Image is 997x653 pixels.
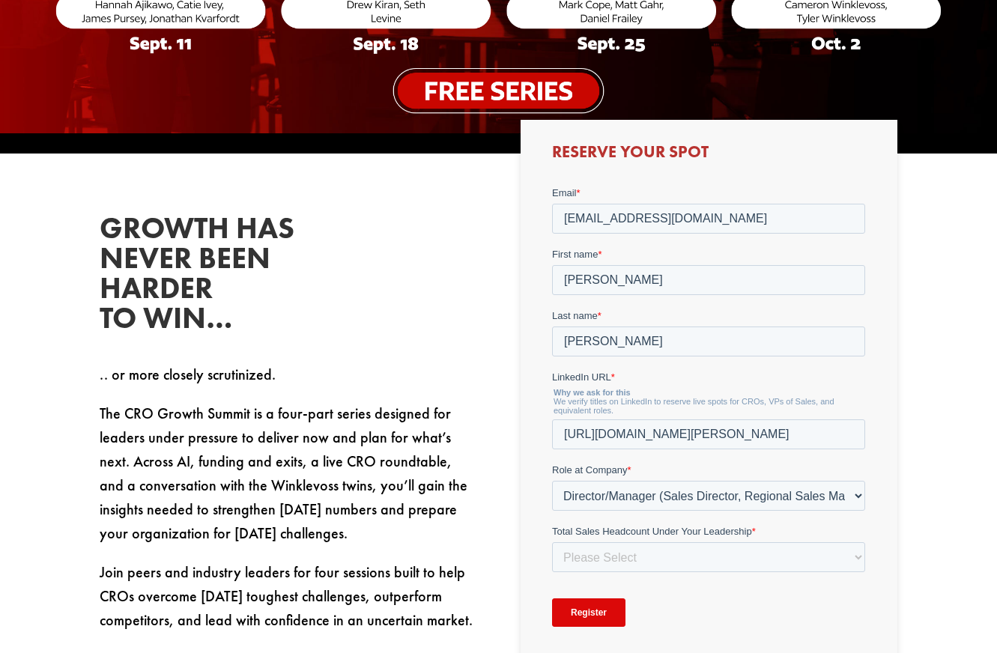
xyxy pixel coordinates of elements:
[100,365,276,384] span: .. or more closely scrutinized.
[100,404,467,543] span: The CRO Growth Summit is a four-part series designed for leaders under pressure to deliver now an...
[100,562,473,630] span: Join peers and industry leaders for four sessions built to help CROs overcome [DATE] toughest cha...
[552,186,865,640] iframe: Form 0
[100,213,324,341] h2: Growth has never been harder to win…
[552,144,865,168] h3: Reserve Your Spot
